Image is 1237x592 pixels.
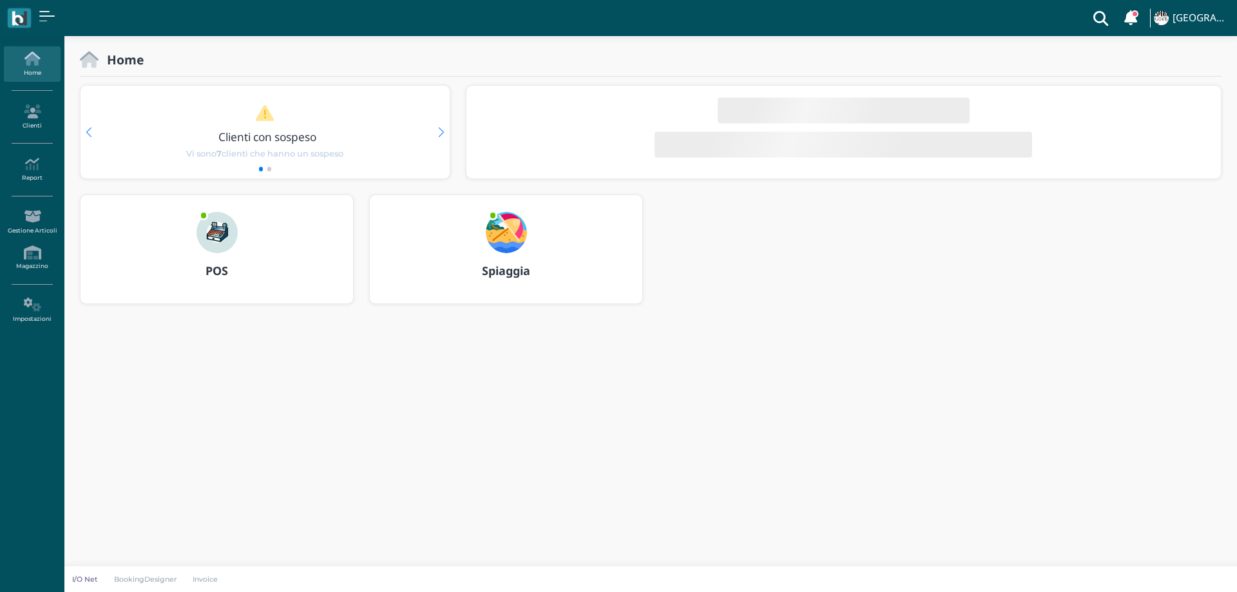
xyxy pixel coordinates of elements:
div: Next slide [438,128,444,137]
h3: Clienti con sospeso [108,131,427,143]
h4: [GEOGRAPHIC_DATA] [1173,13,1229,24]
a: ... POS [80,195,354,320]
a: Clienti [4,99,60,135]
a: Home [4,46,60,82]
a: Gestione Articoli [4,204,60,240]
div: Previous slide [86,128,91,137]
b: POS [206,263,228,278]
a: Clienti con sospeso Vi sono7clienti che hanno un sospeso [105,104,425,160]
b: Spiaggia [482,263,530,278]
a: ... Spiaggia [369,195,643,320]
a: ... [GEOGRAPHIC_DATA] [1152,3,1229,33]
a: Magazzino [4,240,60,276]
a: Impostazioni [4,292,60,328]
img: ... [197,212,238,253]
img: ... [486,212,527,253]
span: Vi sono clienti che hanno un sospeso [186,148,343,160]
a: Report [4,152,60,187]
b: 7 [216,149,222,158]
img: ... [1154,11,1168,25]
iframe: Help widget launcher [1146,552,1226,581]
h2: Home [99,53,144,66]
img: logo [12,11,26,26]
div: 1 / 2 [81,86,450,178]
